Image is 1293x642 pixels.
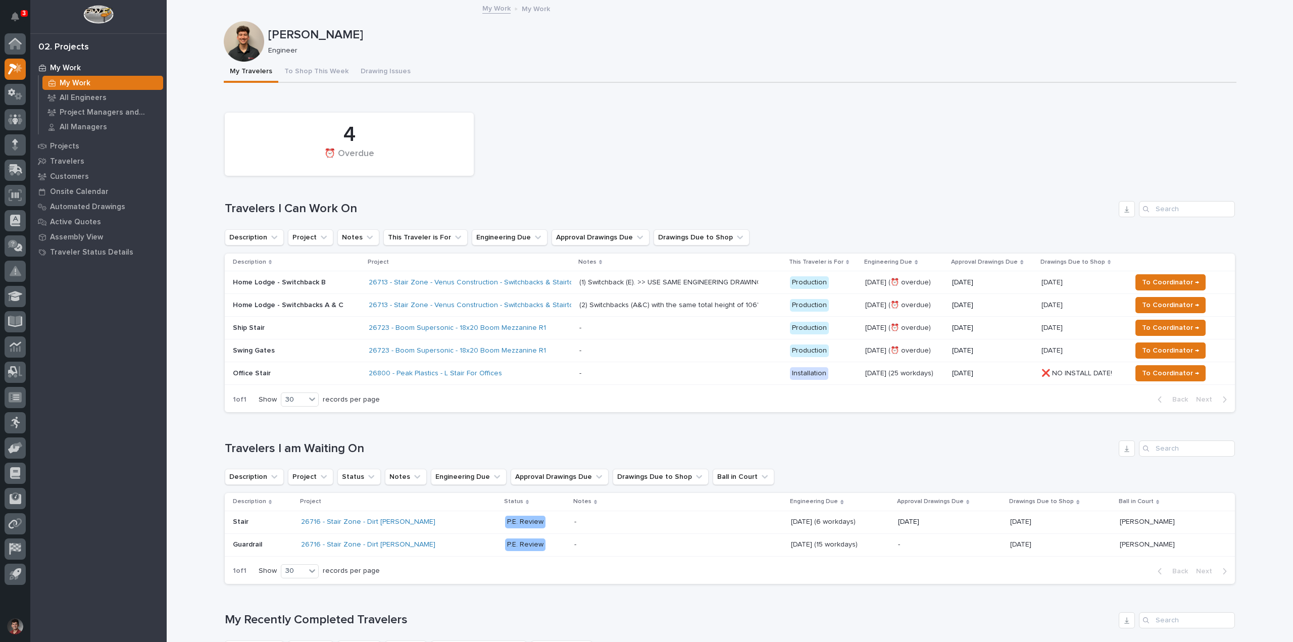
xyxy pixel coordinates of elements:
p: Stair [233,516,251,526]
span: Next [1196,567,1218,576]
p: [DATE] [1041,322,1065,332]
p: Engineer [268,46,1228,55]
p: [DATE] [952,369,1033,378]
p: Ball in Court [1119,496,1154,507]
a: 26723 - Boom Supersonic - 18x20 Boom Mezzanine R1 [369,324,546,332]
div: Installation [790,367,828,380]
p: Home Lodge - Switchback B [233,278,361,287]
p: [DATE] [952,278,1033,287]
a: Travelers [30,154,167,169]
a: Customers [30,169,167,184]
button: Drawings Due to Shop [654,229,750,245]
tr: GuardrailGuardrail 26716 - Stair Zone - Dirt [PERSON_NAME] P.E. Review- [DATE] (15 workdays)[DATE... [225,533,1235,556]
button: Status [337,469,381,485]
a: Automated Drawings [30,199,167,214]
button: Engineering Due [431,469,507,485]
span: To Coordinator → [1142,344,1199,357]
div: 30 [281,566,306,576]
button: Next [1192,395,1235,404]
div: 02. Projects [38,42,89,53]
button: Ball in Court [713,469,774,485]
p: records per page [323,567,380,575]
a: 26713 - Stair Zone - Venus Construction - Switchbacks & Stairtowers [369,278,589,287]
p: This Traveler is For [789,257,843,268]
p: Automated Drawings [50,203,125,212]
p: - [898,540,1002,549]
p: records per page [323,396,380,404]
p: Guardrail [233,538,264,549]
div: P.E. Review [505,516,545,528]
a: 26713 - Stair Zone - Venus Construction - Switchbacks & Stairtowers [369,301,589,310]
p: All Managers [60,123,107,132]
a: My Work [482,2,511,14]
button: Next [1192,567,1235,576]
a: Onsite Calendar [30,184,167,199]
p: [DATE] [1010,538,1033,549]
p: Ship Stair [233,324,361,332]
p: All Engineers [60,93,107,103]
a: 26723 - Boom Supersonic - 18x20 Boom Mezzanine R1 [369,347,546,355]
tr: Home Lodge - Switchback B26713 - Stair Zone - Venus Construction - Switchbacks & Stairtowers (1) ... [225,271,1235,294]
tr: Swing Gates26723 - Boom Supersonic - 18x20 Boom Mezzanine R1 - Production[DATE] (⏰ overdue)[DATE]... [225,339,1235,362]
div: Production [790,276,829,289]
button: Drawing Issues [355,62,417,83]
input: Search [1139,201,1235,217]
span: Next [1196,395,1218,404]
p: Travelers [50,157,84,166]
p: Description [233,257,266,268]
span: To Coordinator → [1142,299,1199,311]
p: Office Stair [233,369,361,378]
button: Project [288,229,333,245]
p: [DATE] [952,347,1033,355]
div: Production [790,322,829,334]
p: Engineering Due [790,496,838,507]
p: Notes [578,257,596,268]
p: Swing Gates [233,347,361,355]
a: All Managers [39,120,167,134]
p: Customers [50,172,89,181]
p: ❌ NO INSTALL DATE! [1041,367,1114,378]
a: Project Managers and Engineers [39,105,167,119]
h1: My Recently Completed Travelers [225,613,1115,627]
span: Back [1166,395,1188,404]
p: Show [259,396,277,404]
h1: Travelers I Can Work On [225,202,1115,216]
button: Back [1150,395,1192,404]
div: Production [790,344,829,357]
p: Project [368,257,389,268]
button: My Travelers [224,62,278,83]
tr: Home Lodge - Switchbacks A & C26713 - Stair Zone - Venus Construction - Switchbacks & Stairtowers... [225,294,1235,317]
p: [DATE] (⏰ overdue) [865,347,944,355]
div: Notifications3 [13,12,26,28]
a: My Work [30,60,167,75]
p: Engineering Due [864,257,912,268]
p: Project Managers and Engineers [60,108,159,117]
p: Projects [50,142,79,151]
a: 26716 - Stair Zone - Dirt [PERSON_NAME] [301,518,435,526]
p: [DATE] [1010,516,1033,526]
a: Assembly View [30,229,167,244]
a: Active Quotes [30,214,167,229]
p: Traveler Status Details [50,248,133,257]
p: [DATE] [1041,299,1065,310]
div: ⏰ Overdue [242,149,457,170]
a: 26800 - Peak Plastics - L Stair For Offices [369,369,502,378]
div: - [574,518,576,526]
p: Description [233,496,266,507]
button: Notes [385,469,427,485]
div: Production [790,299,829,312]
p: [PERSON_NAME] [268,28,1232,42]
tr: Ship Stair26723 - Boom Supersonic - 18x20 Boom Mezzanine R1 - Production[DATE] (⏰ overdue)[DATE][... [225,317,1235,339]
p: [PERSON_NAME] [1120,516,1177,526]
button: To Coordinator → [1135,274,1206,290]
button: To Coordinator → [1135,365,1206,381]
input: Search [1139,612,1235,628]
a: Projects [30,138,167,154]
p: [DATE] (6 workdays) [791,516,858,526]
p: Project [300,496,321,507]
a: All Engineers [39,90,167,105]
button: Drawings Due to Shop [613,469,709,485]
p: [DATE] (15 workdays) [791,538,860,549]
p: Drawings Due to Shop [1040,257,1105,268]
div: - [579,324,581,332]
